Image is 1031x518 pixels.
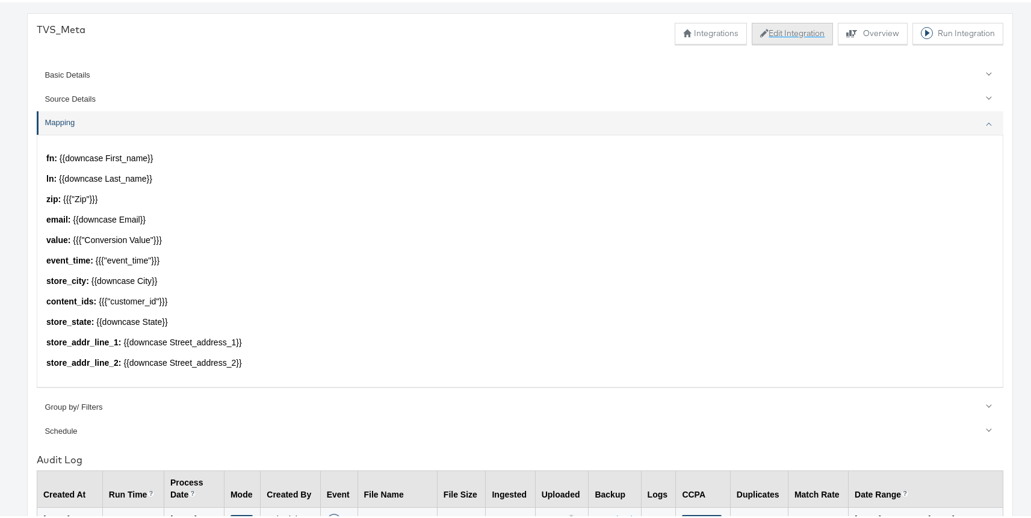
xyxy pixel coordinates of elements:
[358,468,437,505] th: File Name
[46,314,994,326] p: {{downcase State}}
[535,468,589,505] th: Uploaded
[46,315,94,324] strong: store_state :
[37,132,1003,384] div: Mapping
[164,468,224,505] th: Process Date
[46,232,994,244] p: {{{"Conversion Value"}}}
[37,468,103,505] th: Created At
[45,91,997,103] div: Source Details
[589,468,641,505] th: Backup
[261,468,320,505] th: Created By
[46,171,994,183] p: {{downcase Last_name}}
[676,468,730,505] th: CCPA
[37,20,85,34] div: TVS_Meta
[486,468,535,505] th: Ingested
[46,294,994,306] p: {{{"customer_id"}}}
[788,468,848,505] th: Match Rate
[641,468,676,505] th: Logs
[46,151,57,161] strong: fn :
[838,20,908,42] button: Overview
[46,273,994,285] p: {{downcase City}}
[46,150,994,162] p: {{downcase First_name}}
[730,468,788,505] th: Duplicates
[46,253,994,265] p: {{{"event_time"}}}
[437,468,486,505] th: File Size
[46,171,57,181] strong: ln :
[45,399,997,411] div: Group by/ Filters
[45,424,997,435] div: Schedule
[46,335,994,347] p: {{downcase Street_address_1}}
[46,212,994,224] p: {{downcase Email}}
[46,274,89,283] strong: store_city :
[46,253,93,263] strong: event_time :
[752,20,833,42] button: Edit Integration
[46,355,994,367] p: {{downcase Street_address_2}}
[37,85,1003,108] a: Source Details
[320,468,358,505] th: Event
[37,61,1003,85] a: Basic Details
[46,294,96,304] strong: content_ids :
[46,356,122,365] strong: store_addr_line_2 :
[224,468,260,505] th: Mode
[46,192,61,202] strong: zip :
[37,109,1003,132] a: Mapping
[675,20,747,42] button: Integrations
[46,191,994,203] p: {{{"Zip"}}}
[45,115,997,126] div: Mapping
[849,468,1003,505] th: Date Range
[37,451,1003,464] div: Audit Log
[102,468,164,505] th: Run Time
[912,20,1003,42] button: Run Integration
[46,212,70,222] strong: email :
[46,335,122,345] strong: store_addr_line_1 :
[37,417,1003,440] a: Schedule
[45,67,997,79] div: Basic Details
[46,233,70,242] strong: value :
[37,393,1003,417] a: Group by/ Filters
